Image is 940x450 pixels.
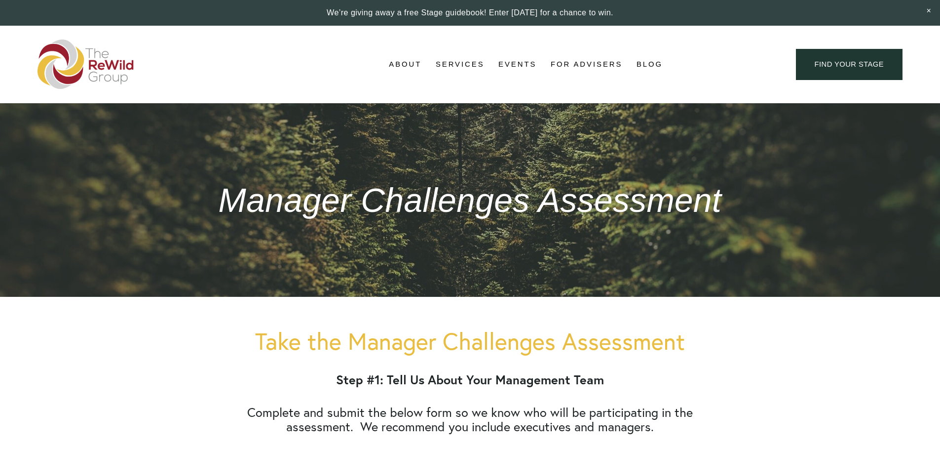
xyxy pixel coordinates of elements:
img: The ReWild Group [38,40,134,89]
a: Events [498,57,536,72]
a: For Advisers [551,57,622,72]
strong: Step #1: Tell Us About Your Management Team [336,371,604,388]
a: find your stage [796,49,902,80]
span: Services [436,58,485,71]
em: Manager Challenges Assessment [219,182,722,219]
a: folder dropdown [389,57,421,72]
span: About [389,58,421,71]
h2: Complete and submit the below form so we know who will be participating in the assessment. We rec... [219,405,722,435]
h1: Take the Manager Challenges Assessment [219,328,722,354]
a: Blog [637,57,663,72]
a: folder dropdown [436,57,485,72]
